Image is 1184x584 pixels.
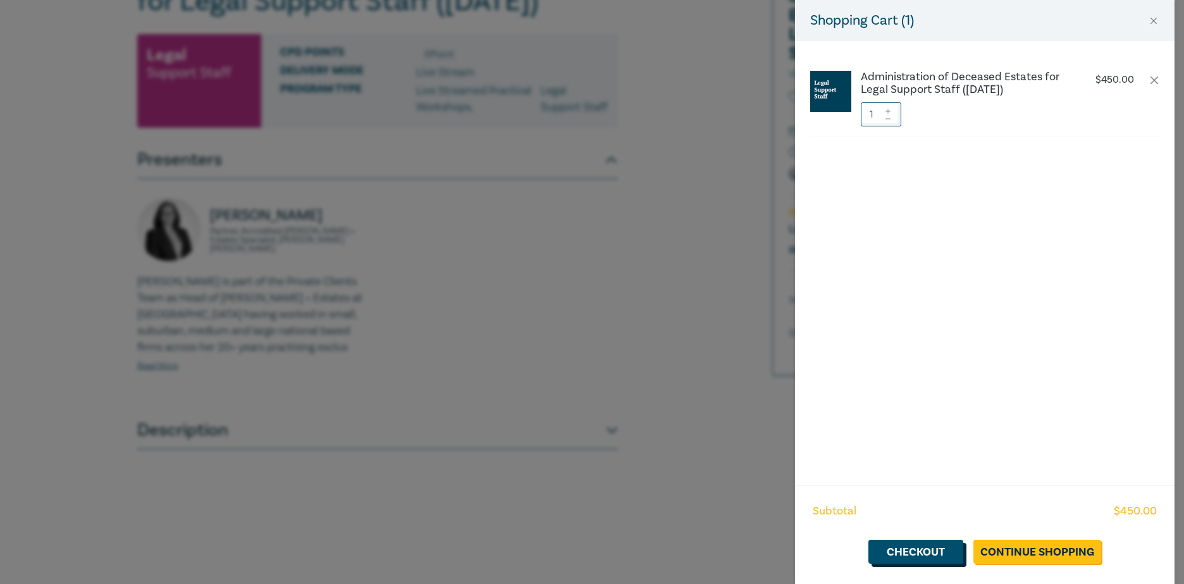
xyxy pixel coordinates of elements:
[1148,15,1159,27] button: Close
[861,102,901,126] input: 1
[1095,74,1134,86] p: $ 450.00
[973,540,1101,564] a: Continue Shopping
[810,10,914,31] h5: Shopping Cart ( 1 )
[810,71,851,112] img: Legal%20Support%20Staff.jpg
[813,503,856,520] span: Subtotal
[868,540,963,564] a: Checkout
[861,71,1071,96] a: Administration of Deceased Estates for Legal Support Staff ([DATE])
[1114,503,1157,520] span: $ 450.00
